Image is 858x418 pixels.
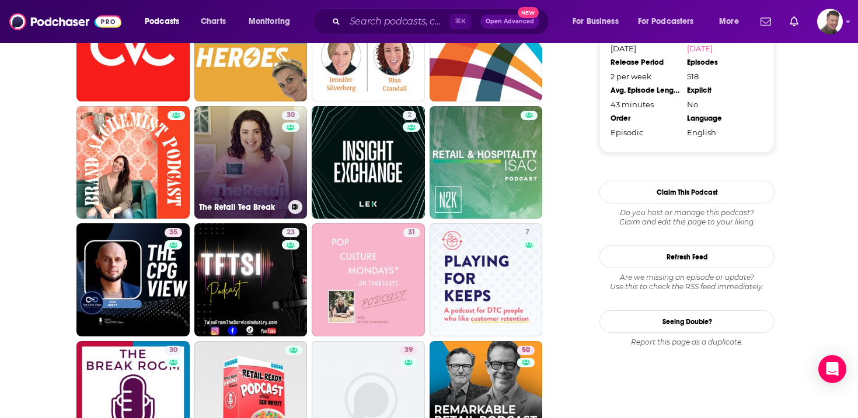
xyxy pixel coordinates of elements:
span: Charts [201,13,226,30]
span: 2 [407,110,411,121]
div: English [687,128,756,137]
div: 43 minutes [611,100,679,109]
div: No [687,100,756,109]
div: Search podcasts, credits, & more... [324,8,560,35]
div: Claim and edit this page to your liking. [599,208,775,227]
button: open menu [630,12,711,31]
a: 35 [76,223,190,336]
span: 7 [525,227,529,238]
button: Show profile menu [817,9,843,34]
h3: The Retail Tea Break [199,202,284,212]
button: open menu [711,12,754,31]
div: [DATE] [611,44,679,53]
span: 23 [287,227,295,238]
input: Search podcasts, credits, & more... [345,12,449,31]
a: 31 [312,223,425,336]
button: open menu [240,12,305,31]
span: Open Advanced [486,19,534,24]
span: ⌘ K [449,14,471,29]
button: Refresh Feed [599,245,775,268]
div: 518 [687,72,756,81]
button: Open AdvancedNew [480,15,539,29]
a: 30 [282,111,299,120]
a: Show notifications dropdown [785,12,803,31]
button: Claim This Podcast [599,181,775,203]
span: Monitoring [249,13,290,30]
button: open menu [137,12,194,31]
a: 50 [517,346,535,355]
span: For Business [573,13,619,30]
a: [DATE] [687,44,756,53]
span: 30 [287,110,295,121]
img: User Profile [817,9,843,34]
div: Order [611,114,679,123]
img: Podchaser - Follow, Share and Rate Podcasts [9,10,121,33]
div: Report this page as a duplicate. [599,338,775,347]
span: For Podcasters [638,13,694,30]
a: 39 [400,346,417,355]
a: Show notifications dropdown [756,12,776,31]
div: Language [687,114,756,123]
a: 2 [403,111,416,120]
a: 2 [312,106,425,219]
span: More [719,13,739,30]
a: 30 [165,346,182,355]
a: 30The Retail Tea Break [194,106,308,219]
span: 50 [522,345,530,356]
span: 31 [408,227,416,238]
div: Open Intercom Messenger [818,355,846,383]
div: Episodic [611,128,679,137]
a: 23 [282,228,299,237]
div: Episodes [687,58,756,67]
span: Logged in as braden [817,9,843,34]
a: 31 [403,228,420,237]
a: 23 [194,223,308,336]
div: 2 per week [611,72,679,81]
a: Seeing Double? [599,310,775,333]
a: 7 [430,223,543,336]
span: 35 [169,227,177,238]
span: 30 [169,345,177,356]
div: Release Period [611,58,679,67]
div: Avg. Episode Length [611,86,679,95]
button: open menu [564,12,633,31]
a: 35 [165,228,182,237]
span: Do you host or manage this podcast? [599,208,775,217]
span: 39 [404,345,413,356]
a: Charts [193,12,233,31]
div: Explicit [687,86,756,95]
span: New [518,7,539,18]
div: Are we missing an episode or update? Use this to check the RSS feed immediately. [599,273,775,291]
a: 7 [521,228,534,237]
span: Podcasts [145,13,179,30]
